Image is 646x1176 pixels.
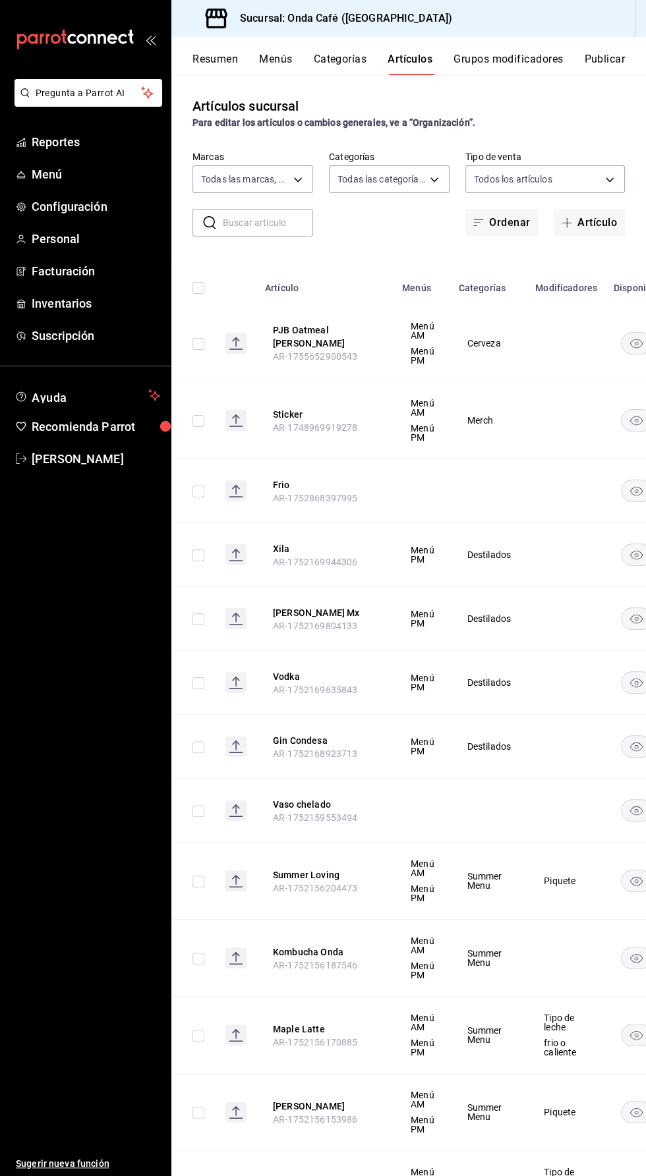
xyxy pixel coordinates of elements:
span: Reportes [32,133,160,151]
span: Menú PM [411,609,434,628]
button: edit-product-location [273,1022,378,1036]
span: Menú PM [411,1038,434,1057]
button: Artículo [554,209,625,237]
th: Artículo [257,263,394,305]
span: Menú AM [411,1013,434,1032]
span: AR-1752156170885 [273,1037,357,1048]
span: Ayuda [32,387,143,403]
button: edit-product-location [273,478,378,491]
span: Inventarios [32,294,160,312]
span: Todas las marcas, Sin marca [201,173,289,186]
button: Ordenar [465,209,538,237]
span: Todas las categorías, Sin categoría [338,173,425,186]
th: Categorías [451,263,528,305]
button: edit-product-location [273,945,378,959]
label: Marcas [192,152,313,161]
a: Pregunta a Parrot AI [9,96,162,109]
button: Publicar [584,53,625,75]
span: Summer Menu [467,1026,512,1044]
button: edit-product-location [273,1100,378,1113]
span: Destilados [467,550,512,559]
span: Sugerir nueva función [16,1157,160,1171]
span: Menú AM [411,322,434,340]
button: Pregunta a Parrot AI [15,79,162,107]
span: AR-1752156187546 [273,960,357,970]
button: Grupos modificadores [454,53,563,75]
span: Menú PM [411,673,434,692]
span: Menú AM [411,936,434,955]
span: Facturación [32,262,160,280]
span: Configuración [32,198,160,215]
span: Summer Menu [467,872,512,890]
span: Menú AM [411,859,434,878]
span: Destilados [467,678,512,687]
h3: Sucursal: Onda Café ([GEOGRAPHIC_DATA]) [229,11,452,26]
button: edit-product-location [273,670,378,683]
span: Piquete [544,1107,589,1117]
button: edit-product-location [273,542,378,555]
span: Menú PM [411,884,434,903]
span: Pregunta a Parrot AI [36,86,142,100]
button: edit-product-location [273,734,378,747]
th: Modificadores [527,263,605,305]
th: Menús [394,263,451,305]
button: edit-product-location [273,868,378,882]
div: Artículos sucursal [192,96,299,116]
button: edit-product-location [273,798,378,811]
button: edit-product-location [273,606,378,619]
span: AR-1752168923713 [273,748,357,759]
span: Menú PM [411,424,434,442]
button: open_drawer_menu [145,34,156,45]
span: AR-1752159553494 [273,812,357,823]
span: AR-1752156153986 [273,1114,357,1125]
span: Menú PM [411,1115,434,1134]
span: AR-1752169804133 [273,621,357,631]
span: AR-1752156204473 [273,883,357,893]
span: Todos los artículos [474,173,552,186]
button: Resumen [192,53,238,75]
span: Suscripción [32,327,160,345]
span: Menú AM [411,399,434,417]
span: AR-1752169944306 [273,557,357,567]
button: edit-product-location [273,323,378,350]
button: edit-product-location [273,408,378,421]
span: Menú PM [411,961,434,980]
button: Artículos [388,53,432,75]
label: Tipo de venta [465,152,625,161]
span: Menú PM [411,737,434,756]
span: Menú PM [411,347,434,365]
span: Summer Menu [467,949,512,967]
span: Recomienda Parrot [32,418,160,435]
span: Menú AM [411,1090,434,1109]
span: Merch [467,416,512,425]
span: AR-1752169635843 [273,685,357,695]
span: Tipo de leche [544,1013,589,1032]
input: Buscar artículo [223,210,313,236]
span: AR-1755652900543 [273,351,357,362]
strong: Para editar los artículos o cambios generales, ve a “Organización”. [192,117,475,128]
button: Categorías [314,53,367,75]
span: AR-1748969919278 [273,422,357,433]
span: Summer Menu [467,1103,512,1121]
span: Cerveza [467,339,512,348]
span: Personal [32,230,160,248]
span: Piquete [544,876,589,885]
span: Destilados [467,614,512,623]
span: frio o caliente [544,1038,589,1057]
span: AR-1752868397995 [273,493,357,503]
span: Menú [32,165,160,183]
div: navigation tabs [192,53,646,75]
span: Destilados [467,742,512,751]
span: [PERSON_NAME] [32,450,160,468]
label: Categorías [329,152,450,161]
button: Menús [259,53,292,75]
span: Menú PM [411,546,434,564]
